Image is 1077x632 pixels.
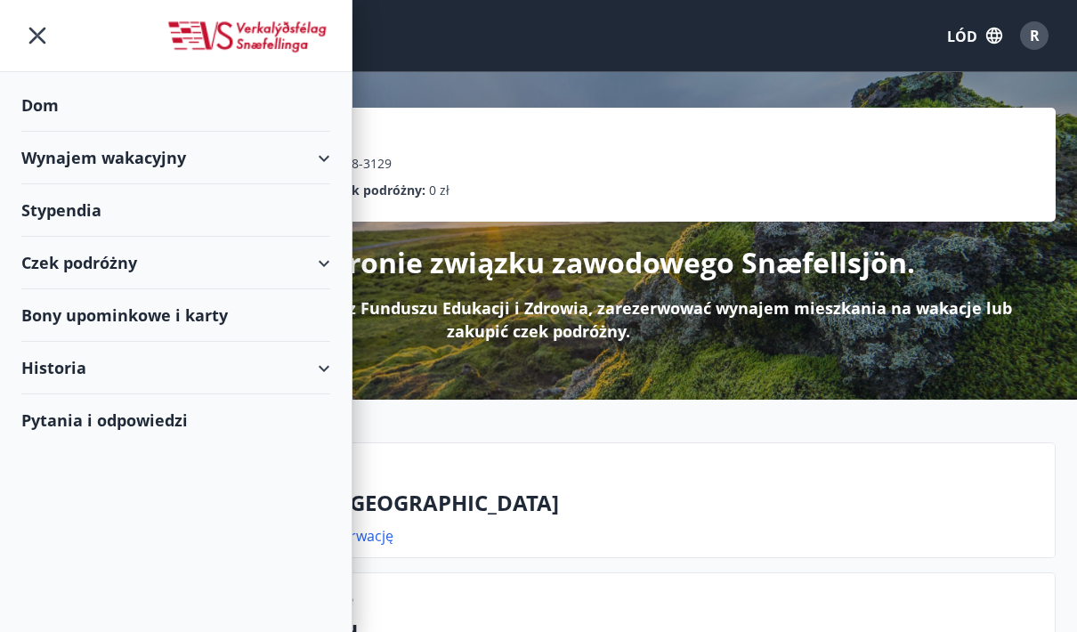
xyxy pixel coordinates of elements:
button: R [1013,14,1056,57]
font: 0 zł [429,182,449,199]
font: Tutaj możesz ubiegać się o dotacje z Funduszu Edukacji i Zdrowia, zarezerwować wynajem mieszkania... [66,297,1012,342]
button: LÓD [940,19,1009,53]
font: Wynajem wakacyjny [21,147,186,168]
font: : [422,182,425,199]
font: Dom [21,94,59,116]
font: Czek podróżny [330,182,422,199]
font: 270978-3129 [316,155,392,172]
font: Stypendia [21,199,101,221]
font: R [1030,26,1040,45]
font: Pytania i odpowiedzi [21,409,188,431]
button: menu [21,20,53,52]
img: logo_związku [166,20,330,55]
font: Historia [21,357,86,378]
font: Witamy na stronie związku zawodowego Snæfellsjön. [162,243,915,281]
font: Bony upominkowe i karty [21,304,228,326]
font: LÓD [947,27,977,46]
font: Czek podróżny [21,252,137,273]
font: Svignaskarð 31 w [GEOGRAPHIC_DATA] [152,488,559,517]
